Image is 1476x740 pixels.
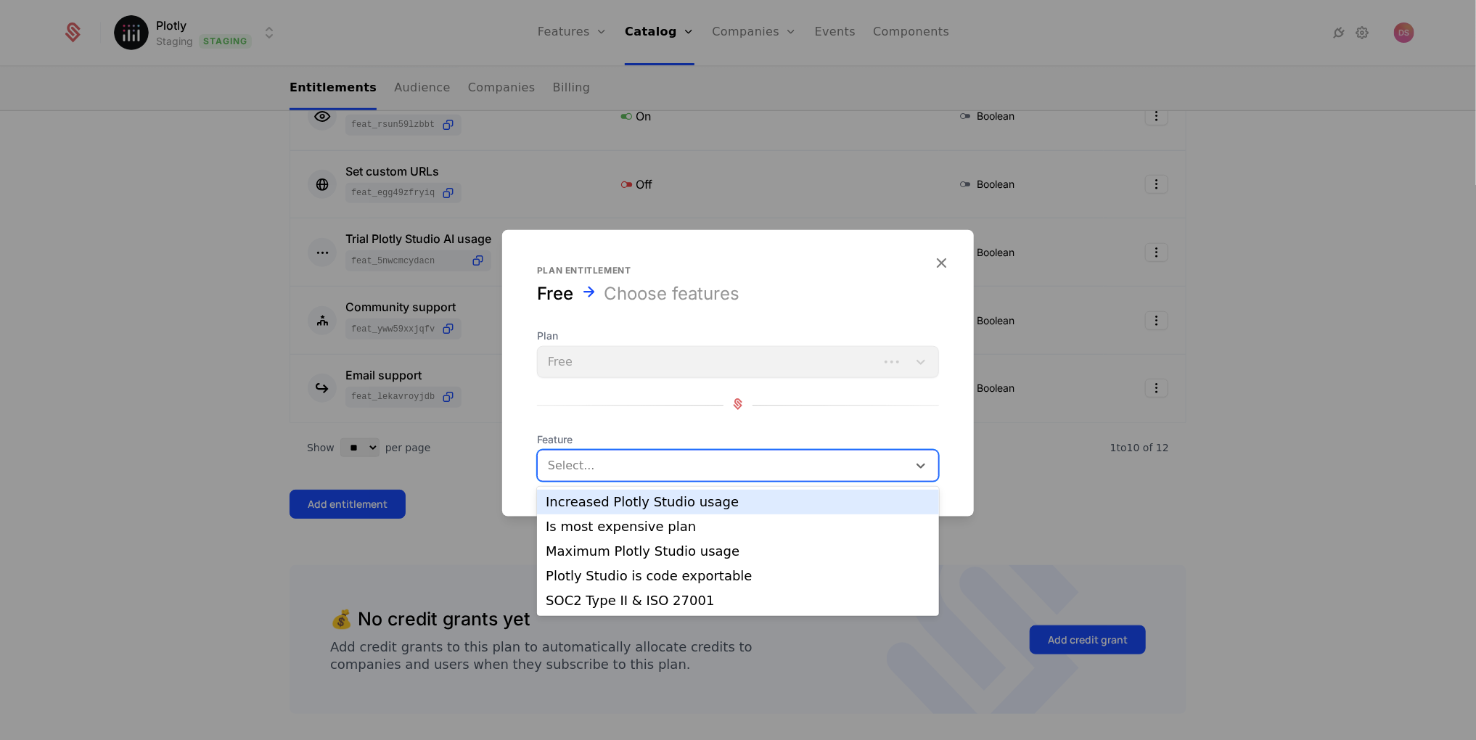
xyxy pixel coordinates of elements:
[537,329,939,343] span: Plan
[546,520,930,533] div: Is most expensive plan
[537,282,573,305] div: Free
[546,545,930,558] div: Maximum Plotly Studio usage
[604,282,739,305] div: Choose features
[537,265,939,276] div: Plan entitlement
[548,457,901,474] div: Select...
[537,432,939,447] span: Feature
[546,496,930,509] div: Increased Plotly Studio usage
[546,570,930,583] div: Plotly Studio is code exportable
[546,594,930,607] div: SOC2 Type II & ISO 27001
